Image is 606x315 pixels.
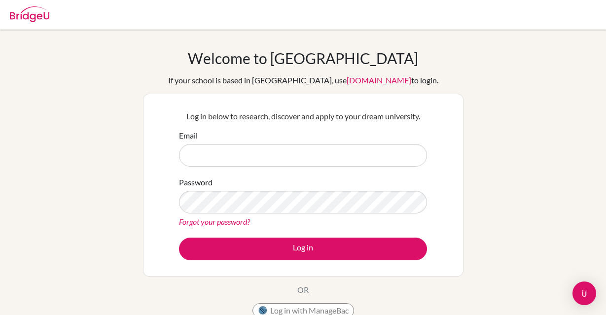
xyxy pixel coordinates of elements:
img: Bridge-U [10,6,49,22]
a: [DOMAIN_NAME] [347,75,411,85]
label: Email [179,130,198,141]
div: If your school is based in [GEOGRAPHIC_DATA], use to login. [168,74,438,86]
button: Log in [179,238,427,260]
p: OR [297,284,309,296]
a: Forgot your password? [179,217,250,226]
p: Log in below to research, discover and apply to your dream university. [179,110,427,122]
h1: Welcome to [GEOGRAPHIC_DATA] [188,49,418,67]
div: Open Intercom Messenger [572,281,596,305]
label: Password [179,176,213,188]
